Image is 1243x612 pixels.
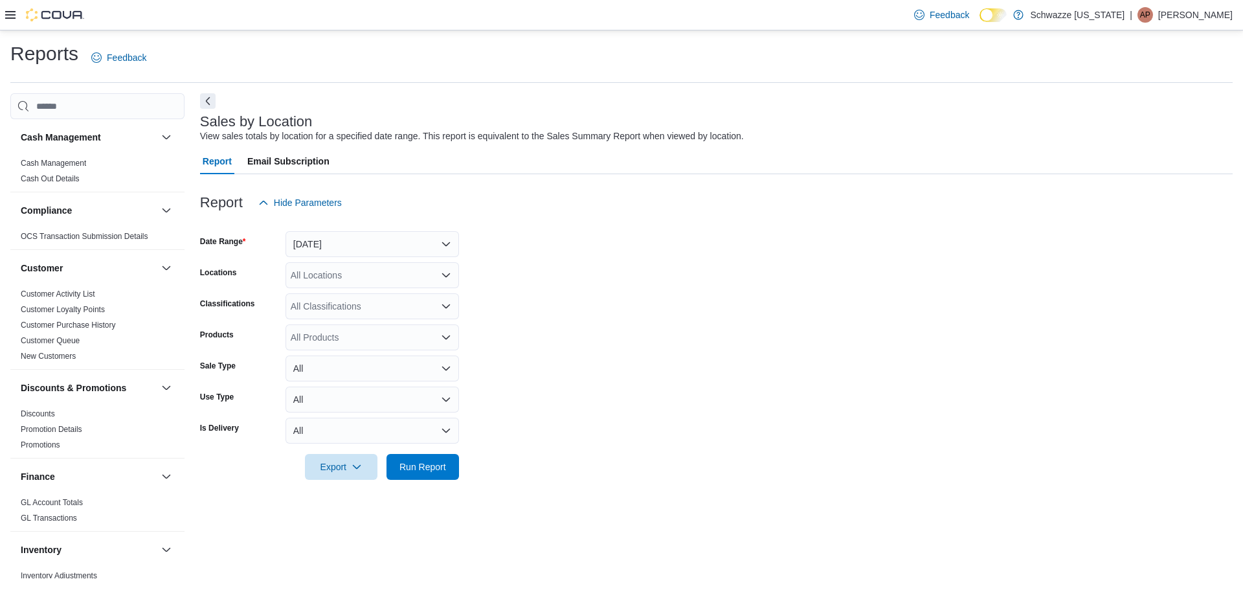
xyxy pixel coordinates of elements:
label: Sale Type [200,361,236,371]
div: Amber Palubeskie [1137,7,1153,23]
button: Cash Management [21,131,156,144]
input: Dark Mode [980,8,1007,22]
h3: Customer [21,262,63,275]
button: Inventory [159,542,174,558]
a: Inventory Adjustments [21,571,97,580]
label: Date Range [200,236,246,247]
div: Customer [10,286,185,369]
img: Cova [26,8,84,21]
a: GL Account Totals [21,498,83,507]
h3: Finance [21,470,55,483]
button: Hide Parameters [253,190,347,216]
h3: Cash Management [21,131,101,144]
p: [PERSON_NAME] [1158,7,1233,23]
button: All [286,387,459,413]
a: New Customers [21,352,76,361]
button: Discounts & Promotions [21,381,156,394]
span: Customer Loyalty Points [21,304,105,315]
button: Inventory [21,543,156,556]
label: Locations [200,267,237,278]
span: AP [1140,7,1150,23]
span: Inventory Adjustments [21,571,97,581]
button: Open list of options [441,270,451,280]
a: Feedback [86,45,151,71]
button: [DATE] [286,231,459,257]
a: Customer Queue [21,336,80,345]
button: Customer [159,260,174,276]
button: All [286,356,459,381]
div: Finance [10,495,185,531]
a: Discounts [21,409,55,418]
button: Next [200,93,216,109]
button: Compliance [21,204,156,217]
span: Feedback [107,51,146,64]
a: Feedback [909,2,974,28]
button: Discounts & Promotions [159,380,174,396]
h3: Sales by Location [200,114,313,130]
span: GL Account Totals [21,497,83,508]
h3: Inventory [21,543,62,556]
label: Products [200,330,234,340]
h3: Report [200,195,243,210]
span: Email Subscription [247,148,330,174]
span: Cash Management [21,158,86,168]
span: Discounts [21,409,55,419]
a: Promotion Details [21,425,82,434]
button: Export [305,454,377,480]
span: Customer Queue [21,335,80,346]
label: Classifications [200,299,255,309]
h1: Reports [10,41,78,67]
button: Finance [159,469,174,484]
button: Open list of options [441,332,451,343]
a: Customer Activity List [21,289,95,299]
div: Discounts & Promotions [10,406,185,458]
span: Run Report [399,460,446,473]
a: GL Transactions [21,514,77,523]
span: Promotions [21,440,60,450]
label: Use Type [200,392,234,402]
div: Compliance [10,229,185,249]
a: Cash Out Details [21,174,80,183]
button: Cash Management [159,130,174,145]
span: Export [313,454,370,480]
span: GL Transactions [21,513,77,523]
a: Customer Loyalty Points [21,305,105,314]
div: View sales totals by location for a specified date range. This report is equivalent to the Sales ... [200,130,744,143]
h3: Compliance [21,204,72,217]
span: Report [203,148,232,174]
a: Promotions [21,440,60,449]
span: Feedback [930,8,969,21]
a: Cash Management [21,159,86,168]
span: Hide Parameters [274,196,342,209]
span: Cash Out Details [21,174,80,184]
button: Finance [21,470,156,483]
span: Promotion Details [21,424,82,435]
span: New Customers [21,351,76,361]
p: | [1130,7,1132,23]
button: All [286,418,459,444]
button: Compliance [159,203,174,218]
h3: Discounts & Promotions [21,381,126,394]
p: Schwazze [US_STATE] [1030,7,1125,23]
span: OCS Transaction Submission Details [21,231,148,242]
button: Open list of options [441,301,451,312]
div: Cash Management [10,155,185,192]
span: Customer Purchase History [21,320,116,330]
button: Run Report [386,454,459,480]
a: Customer Purchase History [21,321,116,330]
label: Is Delivery [200,423,239,433]
button: Customer [21,262,156,275]
a: OCS Transaction Submission Details [21,232,148,241]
